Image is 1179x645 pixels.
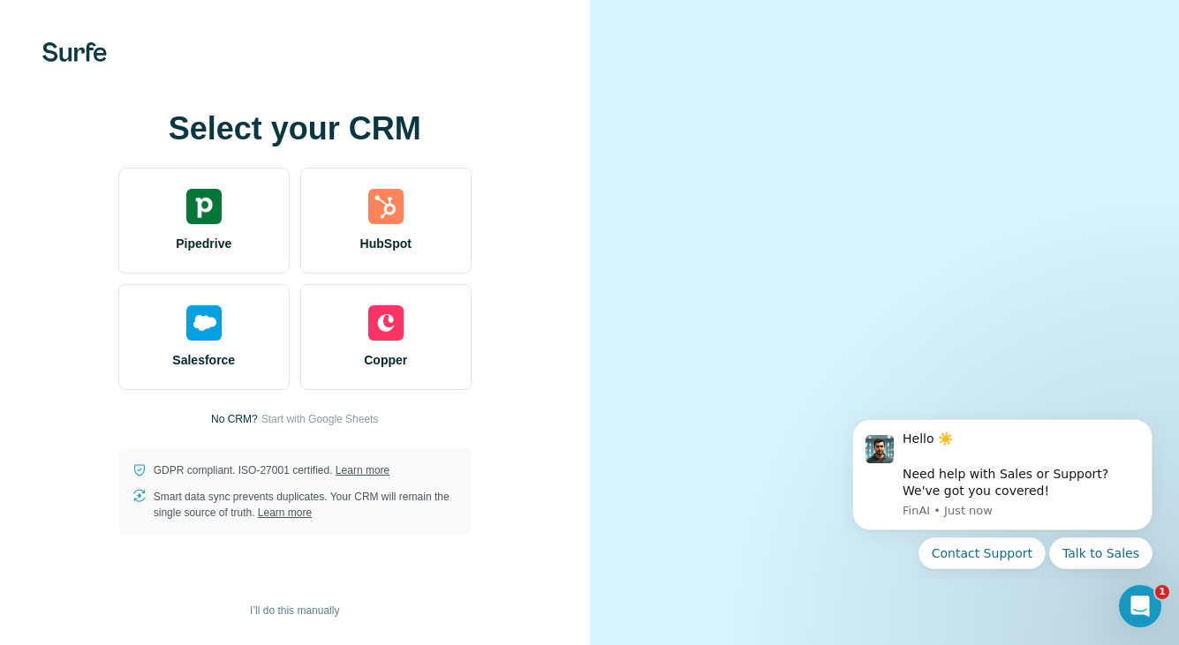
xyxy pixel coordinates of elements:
[250,603,339,619] span: I’ll do this manually
[1119,585,1161,627] iframe: Intercom live chat
[176,235,231,252] span: Pipedrive
[258,506,312,519] a: Learn more
[360,235,412,252] span: HubSpot
[154,462,389,478] p: GDPR compliant. ISO-27001 certified.
[826,403,1179,580] iframe: Intercom notifications message
[42,42,107,62] img: Surfe's logo
[154,489,457,521] p: Smart data sync prevents duplicates. Your CRM will remain the single source of truth.
[186,305,222,341] img: salesforce's logo
[211,411,258,427] p: No CRM?
[368,189,404,224] img: hubspot's logo
[172,351,235,369] span: Salesforce
[238,597,351,624] button: I’ll do this manually
[118,111,472,146] h1: Select your CRM
[364,351,407,369] span: Copper
[261,411,379,427] button: Start with Google Sheets
[186,189,222,224] img: pipedrive's logo
[368,305,404,341] img: copper's logo
[1155,585,1169,599] span: 1
[336,464,389,476] a: Learn more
